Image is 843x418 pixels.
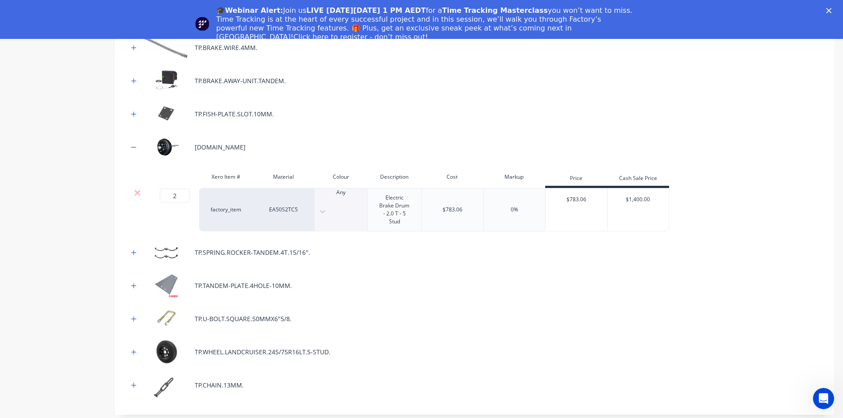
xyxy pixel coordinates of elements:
[314,168,367,186] div: Colour
[195,142,246,152] div: [DOMAIN_NAME]
[144,307,188,331] img: TP.U-BOLT.SQUARE.50MMX6"5/8.
[195,17,209,31] img: Profile image for Team
[144,240,188,265] img: TP.SPRING.ROCKER-TANDEM.4T.15/16".
[545,170,607,188] div: Price
[144,35,188,60] img: TP.BRAKE.WIRE.4MM.
[144,273,188,298] img: TP.TANDEM-PLATE.4HOLE-10MM.
[826,8,835,13] div: Close
[144,340,188,364] img: TP.WHEEL.LANDCRUISER.245/75R16LT.5-STUD.
[371,192,418,227] div: Electric Brake Drum - 2.0 T - 5 Stud
[813,388,834,409] iframe: Intercom live chat
[144,102,188,126] img: TP.FISH-PLATE.SLOT.10MM.
[195,248,310,257] div: TP.SPRING.ROCKER-TANDEM.4T.15/16".
[442,6,548,15] b: Time Tracking Masterclass
[160,188,189,203] input: ?
[546,188,608,211] div: $783.06
[195,347,331,357] div: TP.WHEEL.LANDCRUISER.245/75R16LT.5-STUD.
[216,6,283,15] b: 🎓Webinar Alert:
[367,168,421,186] div: Description
[195,76,286,85] div: TP.BRAKE.AWAY-UNIT.TANDEM.
[195,314,292,323] div: TP.U-BOLT.SQUARE.50MMX6"5/8.
[511,206,518,214] div: 0%
[483,168,545,186] div: Markup
[306,6,426,15] b: LIVE [DATE][DATE] 1 PM AEDT
[252,168,314,186] div: Material
[195,109,274,119] div: TP.FISH-PLATE.SLOT.10MM.
[199,188,252,231] div: factory_item
[199,168,252,186] div: Xero Item #
[421,168,483,186] div: Cost
[315,188,367,196] div: Any
[195,380,244,390] div: TP.CHAIN.13MM.
[608,188,669,211] div: $1,400.00
[293,33,428,41] a: Click here to register - don’t miss out!
[252,188,314,231] div: EA50S2TC5
[216,6,634,42] div: Join us for a you won’t want to miss. Time Tracking is at the heart of every successful project a...
[144,135,188,159] img: TP.AXLE.ELEC-BRAKED.2T.5-STUD.SO
[195,281,292,290] div: TP.TANDEM-PLATE.4HOLE-10MM.
[195,43,258,52] div: TP.BRAKE.WIRE.4MM.
[144,373,188,397] img: TP.CHAIN.13MM.
[443,206,462,214] div: $783.06
[144,69,188,93] img: TP.BRAKE.AWAY-UNIT.TANDEM.
[607,170,669,188] div: Cash Sale Price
